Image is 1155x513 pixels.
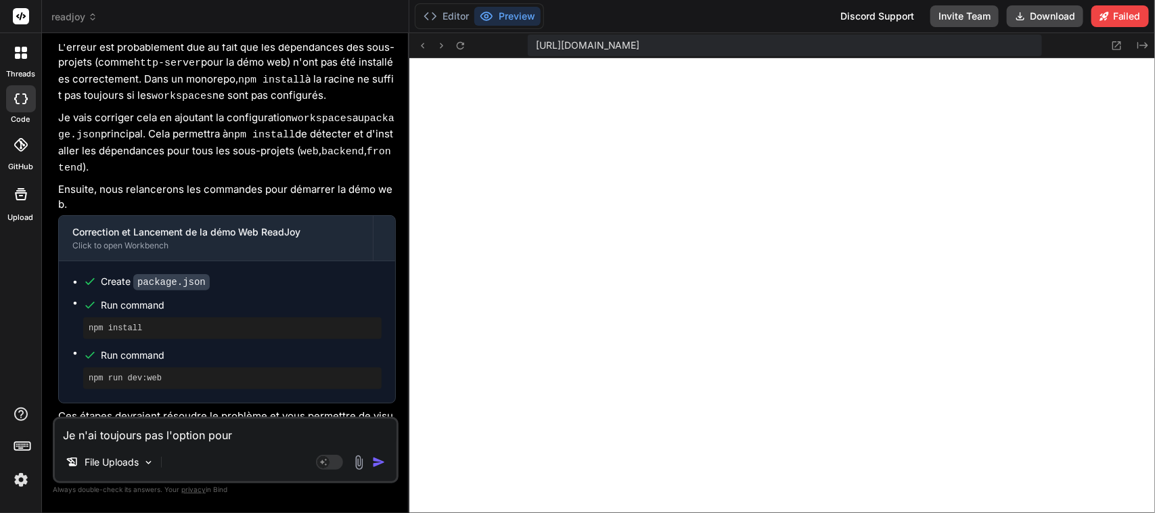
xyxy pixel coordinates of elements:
[89,373,376,384] pre: npm run dev:web
[1091,5,1149,27] button: Failed
[351,455,367,470] img: attachment
[8,161,33,173] label: GitHub
[101,275,210,289] div: Create
[133,274,210,290] code: package.json
[58,110,396,177] p: Je vais corriger cela en ajoutant la configuration au principal. Cela permettra à de détecter et ...
[292,113,353,125] code: workspaces
[9,468,32,491] img: settings
[152,91,212,102] code: workspaces
[72,225,359,239] div: Correction et Lancement de la démo Web ReadJoy
[51,10,97,24] span: readjoy
[101,349,382,362] span: Run command
[1007,5,1083,27] button: Download
[300,146,319,158] code: web
[53,483,399,496] p: Always double-check its answers. Your in Bind
[418,7,474,26] button: Editor
[8,212,34,223] label: Upload
[228,129,295,141] code: npm install
[58,409,396,439] p: Ces étapes devraient résoudre le problème et vous permettre de visualiser la démo web.
[832,5,922,27] div: Discord Support
[536,39,640,52] span: [URL][DOMAIN_NAME]
[181,485,206,493] span: privacy
[58,182,396,213] p: Ensuite, nous relancerons les commandes pour démarrer la démo web.
[12,114,30,125] label: code
[474,7,541,26] button: Preview
[409,58,1155,513] iframe: Preview
[238,74,305,86] code: npm install
[930,5,999,27] button: Invite Team
[143,457,154,468] img: Pick Models
[89,323,376,334] pre: npm install
[58,40,396,105] p: L'erreur est probablement due au fait que les dépendances des sous-projets (comme pour la démo we...
[321,146,364,158] code: backend
[59,216,373,261] button: Correction et Lancement de la démo Web ReadJoyClick to open Workbench
[55,419,397,443] textarea: Je n'ai toujours pas l'option pour
[101,298,382,312] span: Run command
[85,455,139,469] p: File Uploads
[372,455,386,469] img: icon
[6,68,35,80] label: threads
[134,58,201,69] code: http-server
[72,240,359,251] div: Click to open Workbench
